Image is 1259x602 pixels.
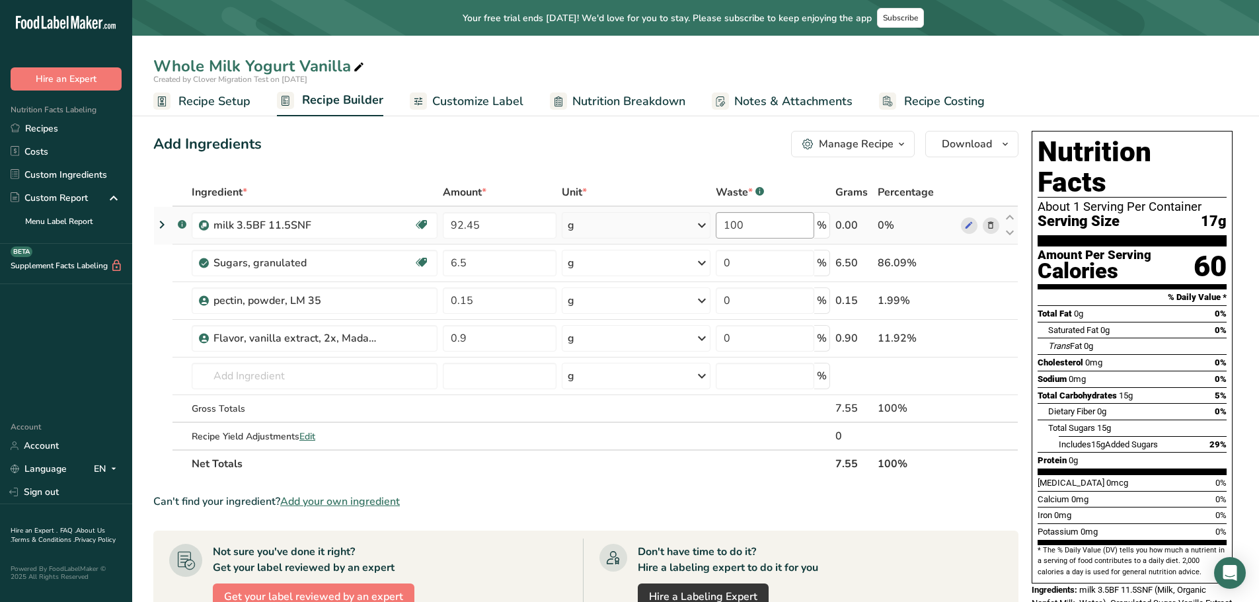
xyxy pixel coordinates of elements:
[1038,527,1079,537] span: Potassium
[1054,510,1071,520] span: 0mg
[1038,545,1227,578] section: * The % Daily Value (DV) tells you how much a nutrient in a serving of food contributes to a dail...
[1215,527,1227,537] span: 0%
[879,87,985,116] a: Recipe Costing
[835,217,872,233] div: 0.00
[94,461,122,477] div: EN
[942,136,992,152] span: Download
[11,246,32,257] div: BETA
[835,184,868,200] span: Grams
[1038,374,1067,384] span: Sodium
[11,457,67,480] a: Language
[1119,391,1133,400] span: 15g
[1215,494,1227,504] span: 0%
[280,494,400,509] span: Add your own ingredient
[75,535,116,545] a: Privacy Policy
[302,91,383,109] span: Recipe Builder
[189,449,833,477] th: Net Totals
[192,430,438,443] div: Recipe Yield Adjustments
[1038,249,1151,262] div: Amount Per Serving
[1214,557,1246,589] div: Open Intercom Messenger
[1069,374,1086,384] span: 0mg
[192,363,438,389] input: Add Ingredient
[199,221,209,231] img: Sub Recipe
[1038,494,1069,504] span: Calcium
[568,217,574,233] div: g
[1032,585,1077,595] span: Ingredients:
[1097,406,1106,416] span: 0g
[734,93,853,110] span: Notes & Attachments
[572,93,685,110] span: Nutrition Breakdown
[1085,357,1102,367] span: 0mg
[153,494,1018,509] div: Can't find your ingredient?
[883,13,918,23] span: Subscribe
[1069,455,1078,465] span: 0g
[877,8,924,28] button: Subscribe
[1215,325,1227,335] span: 0%
[835,293,872,309] div: 0.15
[1048,341,1070,351] i: Trans
[1038,391,1117,400] span: Total Carbohydrates
[11,535,75,545] a: Terms & Conditions .
[819,136,894,152] div: Manage Recipe
[878,255,956,271] div: 86.09%
[1215,406,1227,416] span: 0%
[904,93,985,110] span: Recipe Costing
[1048,325,1098,335] span: Saturated Fat
[1194,249,1227,284] div: 60
[192,402,438,416] div: Gross Totals
[1059,439,1158,449] span: Includes Added Sugars
[1215,374,1227,384] span: 0%
[835,255,872,271] div: 6.50
[878,293,956,309] div: 1.99%
[1038,309,1072,319] span: Total Fat
[192,184,247,200] span: Ingredient
[11,191,88,205] div: Custom Report
[1038,200,1227,213] div: About 1 Serving Per Container
[835,330,872,346] div: 0.90
[1084,341,1093,351] span: 0g
[153,74,307,85] span: Created by Clover Migration Test on [DATE]
[878,400,956,416] div: 100%
[835,428,872,444] div: 0
[1038,357,1083,367] span: Cholesterol
[1201,213,1227,230] span: 17g
[712,87,853,116] a: Notes & Attachments
[1215,309,1227,319] span: 0%
[1215,478,1227,488] span: 0%
[1038,510,1052,520] span: Iron
[925,131,1018,157] button: Download
[878,330,956,346] div: 11.92%
[638,544,818,576] div: Don't have time to do it? Hire a labeling expert to do it for you
[1091,439,1105,449] span: 15g
[153,133,262,155] div: Add Ingredients
[213,293,379,309] div: pectin, powder, LM 35
[213,330,379,346] div: Flavor, vanilla extract, 2x, Madasgascar Bourbon Royal Brand
[562,184,587,200] span: Unit
[277,85,383,117] a: Recipe Builder
[1071,494,1088,504] span: 0mg
[1038,262,1151,281] div: Calories
[299,430,315,443] span: Edit
[213,217,379,233] div: milk 3.5BF 11.5SNF
[11,526,57,535] a: Hire an Expert .
[1038,137,1227,198] h1: Nutrition Facts
[878,217,956,233] div: 0%
[875,449,958,477] th: 100%
[153,54,367,78] div: Whole Milk Yogurt Vanilla
[716,184,764,200] div: Waste
[568,368,574,384] div: g
[568,330,574,346] div: g
[178,93,250,110] span: Recipe Setup
[568,255,574,271] div: g
[443,184,486,200] span: Amount
[1074,309,1083,319] span: 0g
[1038,289,1227,305] section: % Daily Value *
[1048,341,1082,351] span: Fat
[60,526,76,535] a: FAQ .
[1215,510,1227,520] span: 0%
[410,87,523,116] a: Customize Label
[11,67,122,91] button: Hire an Expert
[1038,455,1067,465] span: Protein
[1048,423,1095,433] span: Total Sugars
[1100,325,1110,335] span: 0g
